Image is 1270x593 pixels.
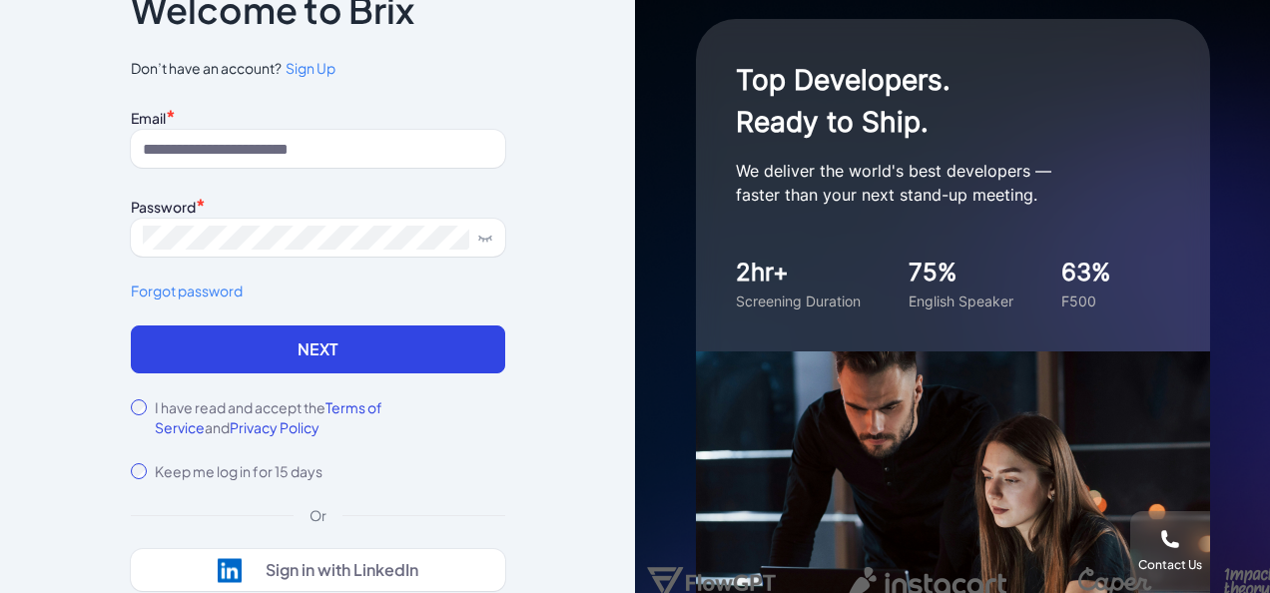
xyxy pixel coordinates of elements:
span: Sign Up [286,59,335,77]
h1: Top Developers. Ready to Ship. [736,59,1135,143]
button: Sign in with LinkedIn [131,549,505,591]
div: Or [294,505,342,525]
a: Sign Up [282,58,335,79]
span: Privacy Policy [230,418,319,436]
label: Keep me log in for 15 days [155,461,322,481]
span: Don’t have an account? [131,58,505,79]
div: F500 [1061,291,1111,311]
div: Contact Us [1138,557,1202,573]
div: 2hr+ [736,255,861,291]
div: English Speaker [909,291,1013,311]
div: Screening Duration [736,291,861,311]
div: 63% [1061,255,1111,291]
button: Next [131,325,505,373]
button: Contact Us [1130,511,1210,591]
div: Sign in with LinkedIn [266,560,418,580]
a: Forgot password [131,281,505,301]
label: Email [131,109,166,127]
label: I have read and accept the and [155,397,505,437]
div: 75% [909,255,1013,291]
p: We deliver the world's best developers — faster than your next stand-up meeting. [736,159,1135,207]
label: Password [131,198,196,216]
